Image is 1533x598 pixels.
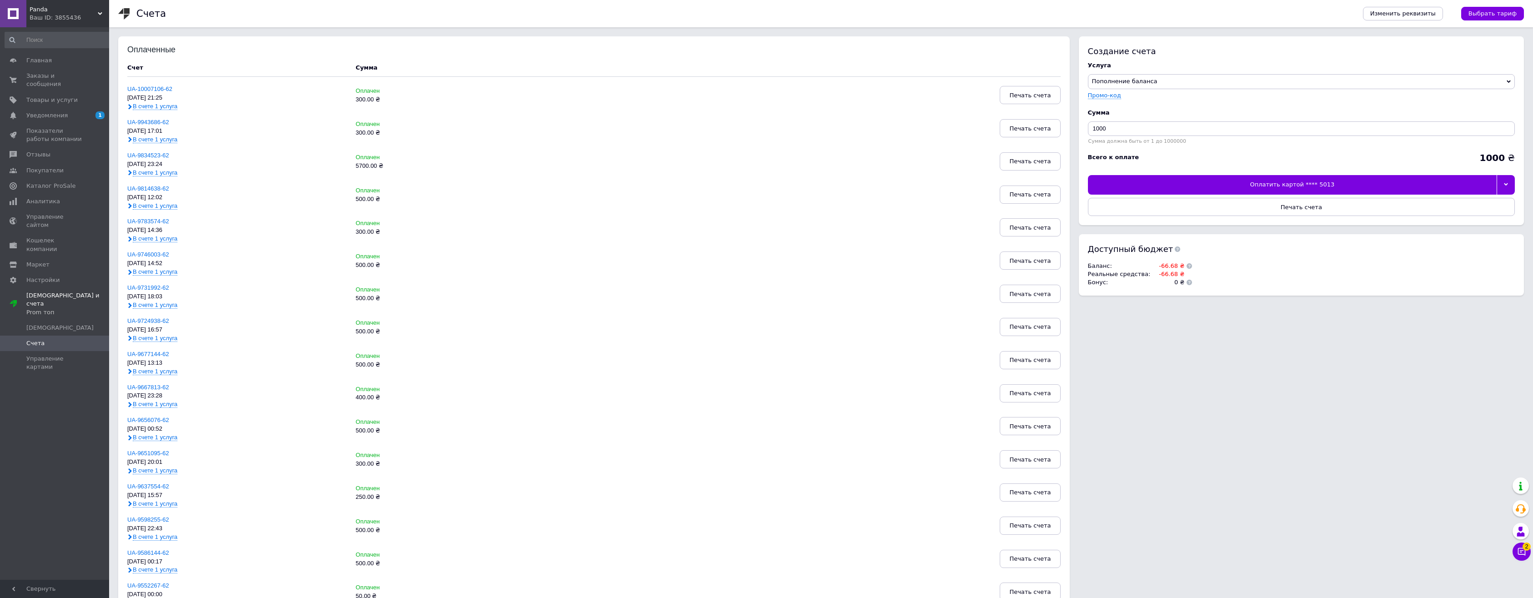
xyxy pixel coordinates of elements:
span: Печать счета [1009,291,1051,297]
a: UA-9651095-62 [127,450,169,457]
h1: Счета [136,8,166,19]
span: В счете 1 услуга [133,169,177,176]
span: В счете 1 услуга [133,268,177,276]
span: Выбрать тариф [1468,10,1517,18]
span: В счете 1 услуга [133,302,177,309]
a: Изменить реквизиты [1363,7,1443,20]
b: 1000 [1479,152,1505,163]
span: В счете 1 услуга [133,533,177,541]
span: Печать счета [1009,158,1051,165]
span: В счете 1 услуга [133,500,177,508]
div: 300.00 ₴ [356,229,505,236]
div: Оплачен [356,518,505,525]
div: 300.00 ₴ [356,96,505,103]
a: UA-9586144-62 [127,549,169,556]
div: [DATE] 16:57 [127,327,346,333]
td: Реальные средства : [1088,270,1151,278]
span: [DEMOGRAPHIC_DATA] [26,324,94,332]
a: UA-9834523-62 [127,152,169,159]
a: UA-9598255-62 [127,516,169,523]
div: Оплатить картой **** 5013 [1088,175,1497,194]
span: Печать счета [1009,257,1051,264]
span: [DEMOGRAPHIC_DATA] и счета [26,291,109,317]
div: [DATE] 00:52 [127,426,346,432]
div: ₴ [1479,153,1515,162]
div: 250.00 ₴ [356,494,505,501]
td: Баланс : [1088,262,1151,270]
div: Оплаченные [127,45,187,55]
span: Печать счета [1009,224,1051,231]
div: Всего к оплате [1088,153,1139,161]
a: UA-9783574-62 [127,218,169,225]
span: Изменить реквизиты [1370,10,1436,18]
span: Panda [30,5,98,14]
span: В счете 1 услуга [133,368,177,375]
span: В счете 1 услуга [133,401,177,408]
div: Оплачен [356,419,505,426]
span: В счете 1 услуга [133,566,177,573]
div: Ваш ID: 3855436 [30,14,109,22]
span: Печать счета [1009,92,1051,99]
div: Оплачен [356,286,505,293]
div: Услуга [1088,61,1515,70]
span: В счете 1 услуга [133,467,177,474]
div: Оплачен [356,320,505,327]
span: В счете 1 услуга [133,335,177,342]
span: В счете 1 услуга [133,434,177,441]
span: Покупатели [26,166,64,175]
div: Оплачен [356,121,505,128]
button: Печать счета [1000,318,1060,336]
div: Оплачен [356,552,505,558]
span: Аналитика [26,197,60,206]
div: 500.00 ₴ [356,527,505,534]
a: UA-9667813-62 [127,384,169,391]
div: Оплачен [356,353,505,360]
a: UA-9724938-62 [127,317,169,324]
div: [DATE] 22:43 [127,525,346,532]
div: [DATE] 12:02 [127,194,346,201]
button: Печать счета [1000,550,1060,568]
div: [DATE] 23:24 [127,161,346,168]
span: В счете 1 услуга [133,202,177,210]
td: -66.68 ₴ [1150,270,1184,278]
span: Печать счета [1009,423,1051,430]
button: Печать счета [1000,450,1060,468]
div: [DATE] 14:36 [127,227,346,234]
div: 300.00 ₴ [356,461,505,467]
div: 500.00 ₴ [356,362,505,368]
button: Печать счета [1000,86,1060,104]
div: [DATE] 15:57 [127,492,346,499]
button: Печать счета [1000,517,1060,535]
div: [DATE] 13:13 [127,360,346,367]
button: Печать счета [1000,384,1060,402]
a: Выбрать тариф [1461,7,1524,20]
td: 0 ₴ [1150,278,1184,286]
span: Уведомления [26,111,68,120]
div: Prom топ [26,308,109,317]
input: Поиск [5,32,112,48]
span: Управление картами [26,355,84,371]
div: [DATE] 17:01 [127,128,346,135]
a: UA-9656076-62 [127,417,169,423]
a: UA-9746003-62 [127,251,169,258]
span: Каталог ProSale [26,182,75,190]
a: UA-9814638-62 [127,185,169,192]
span: Управление сайтом [26,213,84,229]
div: 400.00 ₴ [356,394,505,401]
span: Печать счета [1009,323,1051,330]
a: UA-9677144-62 [127,351,169,357]
span: Настройки [26,276,60,284]
div: Оплачен [356,187,505,194]
button: Печать счета [1000,119,1060,137]
span: Маркет [26,261,50,269]
button: Печать счета [1088,198,1515,216]
span: Главная [26,56,52,65]
span: Печать счета [1009,522,1051,529]
td: Бонус : [1088,278,1151,286]
div: [DATE] 00:00 [127,591,346,598]
span: Доступный бюджет [1088,243,1173,255]
div: Оплачен [356,88,505,95]
span: 2 [1523,543,1531,551]
span: Печать счета [1009,456,1051,463]
span: Печать счета [1009,588,1051,595]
